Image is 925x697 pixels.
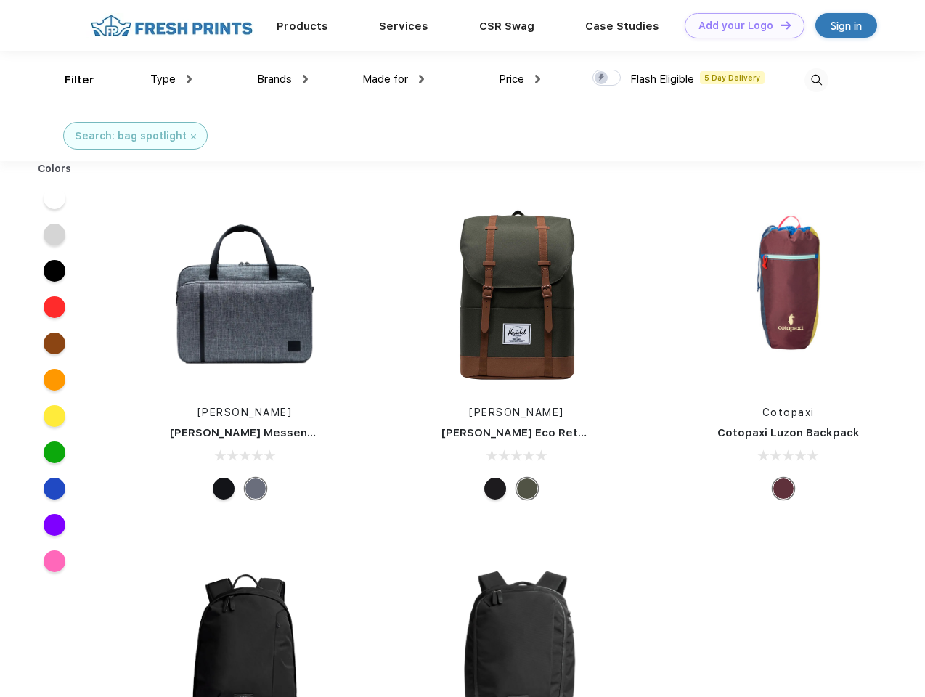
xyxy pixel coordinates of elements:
[148,197,341,391] img: func=resize&h=266
[197,407,293,418] a: [PERSON_NAME]
[535,75,540,83] img: dropdown.png
[213,478,235,500] div: Black
[191,134,196,139] img: filter_cancel.svg
[499,73,524,86] span: Price
[277,20,328,33] a: Products
[65,72,94,89] div: Filter
[717,426,860,439] a: Cotopaxi Luzon Backpack
[257,73,292,86] span: Brands
[804,68,828,92] img: desktop_search.svg
[150,73,176,86] span: Type
[698,20,773,32] div: Add your Logo
[245,478,266,500] div: Raven Crosshatch
[420,197,613,391] img: func=resize&h=266
[303,75,308,83] img: dropdown.png
[419,75,424,83] img: dropdown.png
[86,13,257,38] img: fo%20logo%202.webp
[700,71,765,84] span: 5 Day Delivery
[831,17,862,34] div: Sign in
[692,197,885,391] img: func=resize&h=266
[484,478,506,500] div: Black
[362,73,408,86] span: Made for
[815,13,877,38] a: Sign in
[187,75,192,83] img: dropdown.png
[27,161,83,176] div: Colors
[630,73,694,86] span: Flash Eligible
[516,478,538,500] div: Forest
[762,407,815,418] a: Cotopaxi
[469,407,564,418] a: [PERSON_NAME]
[773,478,794,500] div: Surprise
[781,21,791,29] img: DT
[170,426,327,439] a: [PERSON_NAME] Messenger
[75,129,187,144] div: Search: bag spotlight
[441,426,738,439] a: [PERSON_NAME] Eco Retreat 15" Computer Backpack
